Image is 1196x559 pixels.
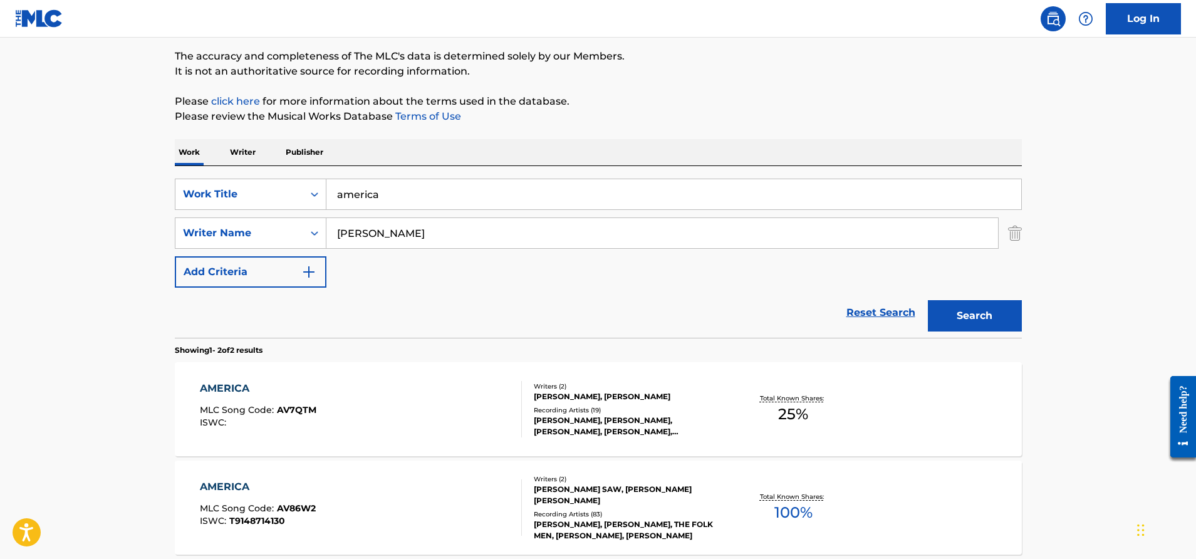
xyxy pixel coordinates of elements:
p: Total Known Shares: [760,394,827,403]
a: click here [211,95,260,107]
img: 9d2ae6d4665cec9f34b9.svg [301,264,316,279]
div: Work Title [183,187,296,202]
span: MLC Song Code : [200,503,277,514]
div: Writers ( 2 ) [534,382,723,391]
div: Recording Artists ( 19 ) [534,405,723,415]
button: Add Criteria [175,256,326,288]
div: AMERICA [200,381,316,396]
iframe: Chat Widget [1133,499,1196,559]
a: AMERICAMLC Song Code:AV7QTMISWC:Writers (2)[PERSON_NAME], [PERSON_NAME]Recording Artists (19)[PER... [175,362,1022,456]
span: AV86W2 [277,503,316,514]
span: MLC Song Code : [200,404,277,415]
a: Log In [1106,3,1181,34]
div: [PERSON_NAME], [PERSON_NAME], THE FOLK MEN, [PERSON_NAME], [PERSON_NAME] [534,519,723,541]
img: MLC Logo [15,9,63,28]
div: [PERSON_NAME], [PERSON_NAME] [534,391,723,402]
p: Work [175,139,204,165]
span: T9148714130 [229,515,285,526]
p: The accuracy and completeness of The MLC's data is determined solely by our Members. [175,49,1022,64]
a: Terms of Use [393,110,461,122]
div: Help [1073,6,1098,31]
p: Publisher [282,139,327,165]
iframe: Resource Center [1161,366,1196,467]
div: Writer Name [183,226,296,241]
div: AMERICA [200,479,316,494]
div: Recording Artists ( 83 ) [534,509,723,519]
span: 100 % [774,501,813,524]
a: Public Search [1041,6,1066,31]
p: Please review the Musical Works Database [175,109,1022,124]
a: Reset Search [840,299,922,327]
span: ISWC : [200,417,229,428]
p: It is not an authoritative source for recording information. [175,64,1022,79]
a: AMERICAMLC Song Code:AV86W2ISWC:T9148714130Writers (2)[PERSON_NAME] SAW, [PERSON_NAME] [PERSON_NA... [175,461,1022,555]
div: Drag [1137,511,1145,549]
div: [PERSON_NAME] SAW, [PERSON_NAME] [PERSON_NAME] [534,484,723,506]
p: Please for more information about the terms used in the database. [175,94,1022,109]
p: Writer [226,139,259,165]
p: Showing 1 - 2 of 2 results [175,345,263,356]
img: Delete Criterion [1008,217,1022,249]
span: AV7QTM [277,404,316,415]
p: Total Known Shares: [760,492,827,501]
span: ISWC : [200,515,229,526]
span: 25 % [778,403,808,426]
form: Search Form [175,179,1022,338]
img: search [1046,11,1061,26]
div: [PERSON_NAME], [PERSON_NAME], [PERSON_NAME], [PERSON_NAME], [PERSON_NAME] [534,415,723,437]
div: Writers ( 2 ) [534,474,723,484]
img: help [1078,11,1093,26]
button: Search [928,300,1022,332]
